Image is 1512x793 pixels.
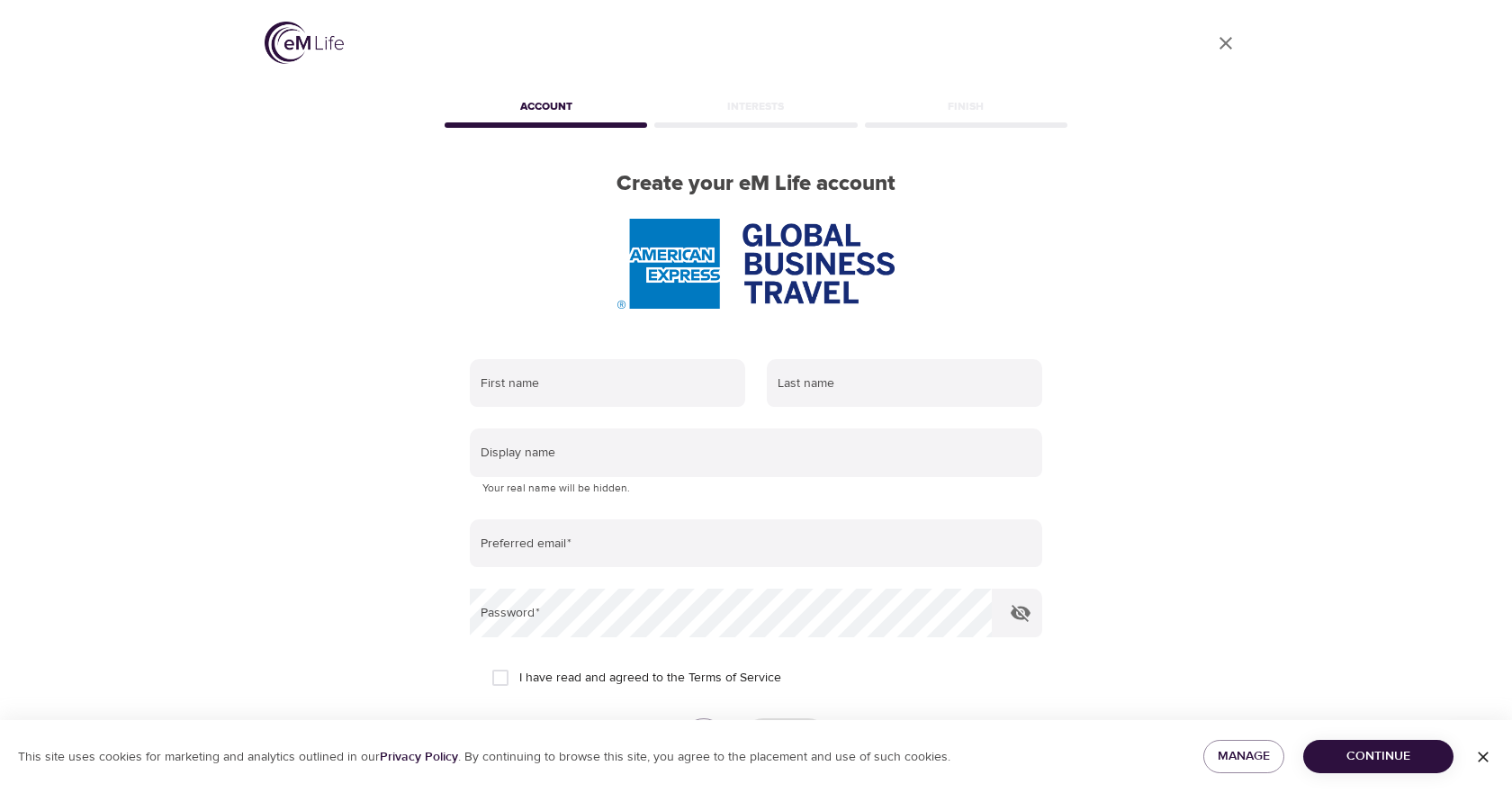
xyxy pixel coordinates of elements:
span: Continue [1318,745,1439,768]
p: Your real name will be hidden. [482,480,1030,498]
img: AmEx%20GBT%20logo.png [617,219,895,309]
a: Privacy Policy [380,749,458,765]
img: logo [265,22,344,64]
span: Manage [1218,745,1270,768]
a: close [1204,22,1247,65]
span: I have read and agreed to the [519,669,781,688]
button: Continue [1303,740,1453,773]
button: Manage [1203,740,1284,773]
a: Terms of Service [688,669,781,688]
h2: Create your eM Life account [441,171,1071,197]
